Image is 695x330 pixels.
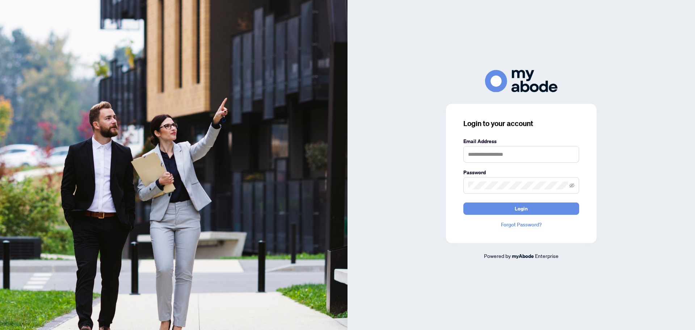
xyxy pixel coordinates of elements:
[484,252,511,259] span: Powered by
[512,252,534,260] a: myAbode
[463,202,579,215] button: Login
[569,183,574,188] span: eye-invisible
[463,168,579,176] label: Password
[463,221,579,229] a: Forgot Password?
[535,252,559,259] span: Enterprise
[463,118,579,129] h3: Login to your account
[515,203,528,214] span: Login
[485,70,557,92] img: ma-logo
[463,137,579,145] label: Email Address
